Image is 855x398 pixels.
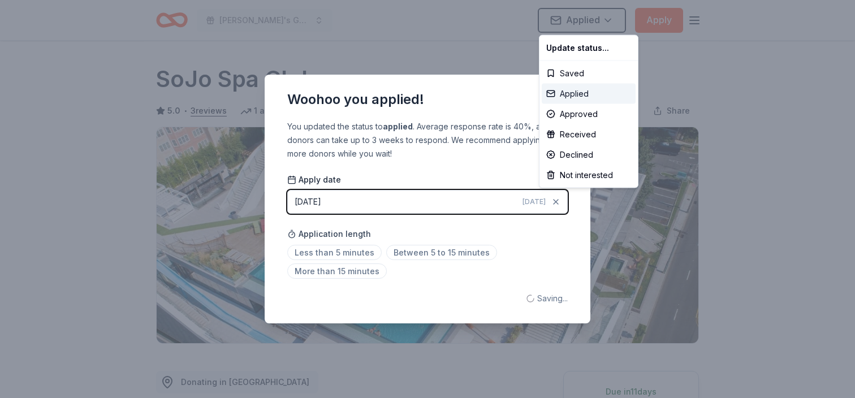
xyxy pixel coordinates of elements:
span: [PERSON_NAME]'s Garden Luncheon [219,14,310,27]
div: Saved [542,63,636,84]
div: Received [542,124,636,145]
div: Update status... [542,38,636,58]
div: Not interested [542,165,636,185]
div: Applied [542,84,636,104]
div: Declined [542,145,636,165]
div: Approved [542,104,636,124]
